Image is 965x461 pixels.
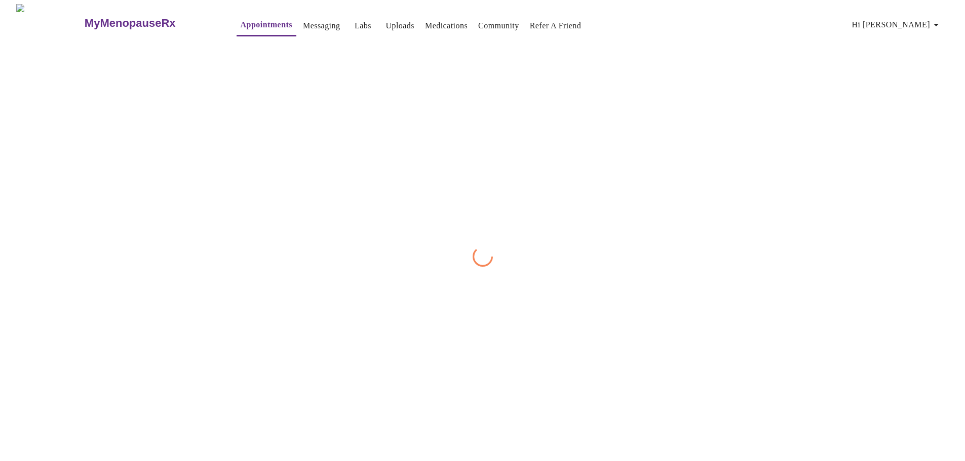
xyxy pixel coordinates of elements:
button: Labs [346,16,379,36]
img: MyMenopauseRx Logo [16,4,83,42]
a: Uploads [385,19,414,33]
a: Labs [355,19,371,33]
button: Appointments [237,15,296,36]
span: Hi [PERSON_NAME] [852,18,942,32]
a: Refer a Friend [530,19,582,33]
button: Medications [421,16,472,36]
button: Messaging [299,16,344,36]
button: Hi [PERSON_NAME] [848,15,946,35]
a: Messaging [303,19,340,33]
a: Community [478,19,519,33]
h3: MyMenopauseRx [85,17,176,30]
button: Uploads [381,16,418,36]
a: Medications [425,19,468,33]
button: Community [474,16,523,36]
button: Refer a Friend [526,16,586,36]
a: MyMenopauseRx [83,6,216,41]
a: Appointments [241,18,292,32]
